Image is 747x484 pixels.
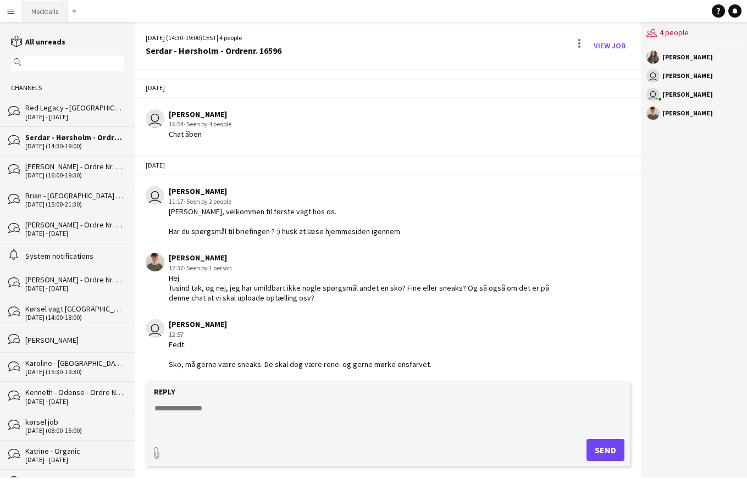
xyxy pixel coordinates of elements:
div: [DATE] - [DATE] [25,285,124,292]
div: Serdar - Hørsholm - Ordrenr. 16596 [25,132,124,142]
div: [DATE] (16:00-19:30) [25,171,124,179]
div: [PERSON_NAME] [662,91,713,98]
span: CEST [202,34,217,42]
div: [DATE] - [DATE] [25,113,124,121]
div: 4 people [646,22,746,45]
div: [PERSON_NAME] [169,253,551,263]
div: [DATE] (15:30-19:30) [25,368,124,376]
div: [DATE] (14:30-19:00) [25,142,124,150]
div: kørsel job [25,417,124,427]
div: [DATE] - [DATE] [25,230,124,237]
div: [PERSON_NAME] [662,73,713,79]
div: [PERSON_NAME] [662,54,713,60]
div: [DATE] [135,79,641,97]
a: All unreads [11,37,65,47]
div: [PERSON_NAME] [169,319,431,329]
div: Serdar - Hørsholm - Ordrenr. 16596 [146,46,281,55]
div: Katrine - Organic [25,446,124,456]
div: [DATE] (08:00-15:00) [25,427,124,435]
div: Hej. Tusind tak, og nej, jeg har umildbart ikke nogle spørgsmål andet en sko? Fine eller sneaks? ... [169,273,551,303]
div: 11:17 [169,197,400,207]
div: [DATE] (15:00-21:30) [25,201,124,208]
a: View Job [589,37,630,54]
div: [PERSON_NAME] - Ordre Nr. 16583 [25,220,124,230]
div: [PERSON_NAME] [169,186,400,196]
div: [DATE] - [DATE] [25,398,124,405]
div: Kenneth - Odense - Ordre Nr. 14783 [25,387,124,397]
span: · Seen by 4 people [184,120,231,128]
div: Karoline - [GEOGRAPHIC_DATA] - Ordre Nr. 16520 [25,358,124,368]
div: [DATE] (14:00-18:00) [25,314,124,321]
span: · Seen by 1 person [184,264,232,272]
div: 12:57 [169,330,431,340]
div: [PERSON_NAME] [169,109,231,119]
div: [DATE] [135,156,641,175]
div: 12:37 [169,263,551,273]
div: Fedt. Sko, må gerne være sneaks. De skal dog være rene. og gerne mørke ensfarvet. Yes, det er det :) [169,340,431,390]
div: 16:54 [169,119,231,129]
button: Mocktails [23,1,68,22]
div: Chat åben [169,129,231,139]
div: [PERSON_NAME] [662,110,713,116]
div: [DATE] (14:30-19:00) | 4 people [146,33,281,43]
div: [PERSON_NAME] - Ordre Nr. 16486 [25,162,124,171]
div: [PERSON_NAME] - Ordre Nr. 16481 [25,275,124,285]
div: [DATE] - [DATE] [25,456,124,464]
div: [PERSON_NAME], velkommen til første vagt hos os. Har du spørgsmål til briefingen ? :) husk at læs... [169,207,400,237]
div: Brian - [GEOGRAPHIC_DATA] - Ordre Nr. 16191 [25,191,124,201]
div: System notifications [25,251,124,261]
label: Reply [154,387,175,397]
span: · Seen by 2 people [184,197,231,205]
button: Send [586,439,624,461]
div: Red Legacy - [GEOGRAPHIC_DATA] - Organic [25,103,124,113]
div: Kørsel vagt [GEOGRAPHIC_DATA] [25,304,124,314]
div: [PERSON_NAME] [25,335,124,345]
